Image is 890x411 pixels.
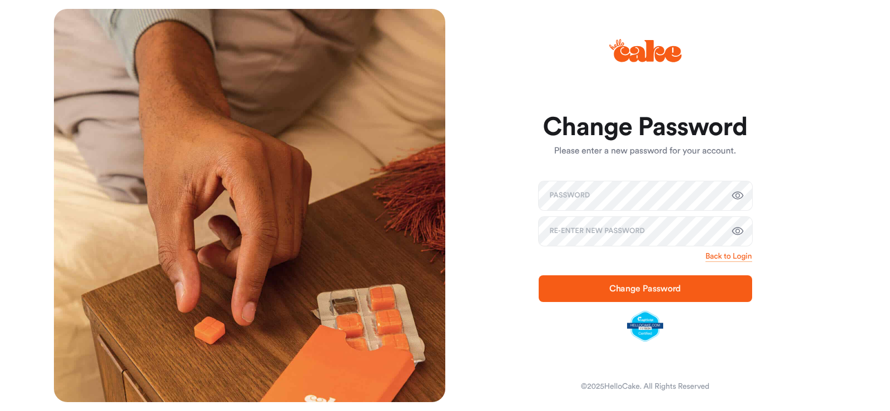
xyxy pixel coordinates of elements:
div: © 2025 HelloCake. All Rights Reserved [581,381,709,392]
a: Back to Login [705,251,752,262]
span: Change Password [609,284,682,293]
img: legit-script-certified.png [627,311,663,342]
button: Change Password [539,275,752,302]
h1: Change Password [539,114,752,141]
p: Please enter a new password for your account. [539,145,752,158]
